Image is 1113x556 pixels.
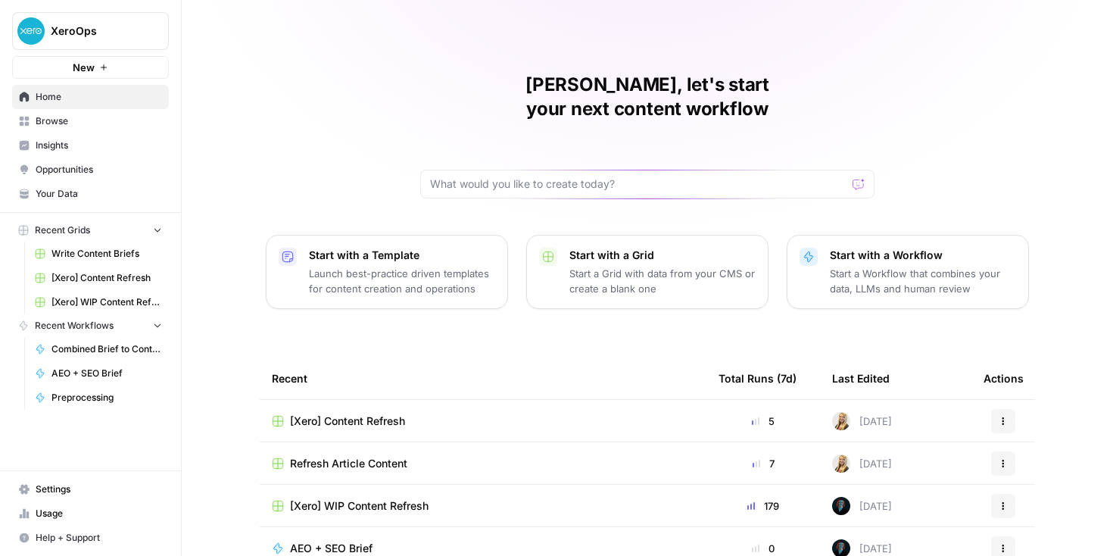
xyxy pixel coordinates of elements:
div: Recent [272,358,694,399]
button: Start with a GridStart a Grid with data from your CMS or create a blank one [526,235,768,309]
span: New [73,60,95,75]
span: Settings [36,483,162,496]
a: AEO + SEO Brief [272,541,694,556]
button: Workspace: XeroOps [12,12,169,50]
p: Start with a Template [309,248,495,263]
div: Actions [984,358,1024,399]
button: Help + Support [12,526,169,550]
input: What would you like to create today? [430,176,846,192]
span: XeroOps [51,23,142,39]
button: Start with a TemplateLaunch best-practice driven templates for content creation and operations [266,235,508,309]
a: Settings [12,477,169,501]
img: ygsh7oolkwauxdw54hskm6m165th [832,454,850,473]
span: AEO + SEO Brief [290,541,373,556]
span: Help + Support [36,531,162,545]
span: Recent Workflows [35,319,114,333]
span: Your Data [36,187,162,201]
span: Recent Grids [35,223,90,237]
div: [DATE] [832,454,892,473]
button: Start with a WorkflowStart a Workflow that combines your data, LLMs and human review [787,235,1029,309]
img: XeroOps Logo [17,17,45,45]
span: AEO + SEO Brief [51,367,162,380]
span: [Xero] Content Refresh [51,271,162,285]
p: Launch best-practice driven templates for content creation and operations [309,266,495,296]
a: Write Content Briefs [28,242,169,266]
div: 0 [719,541,808,556]
span: [Xero] Content Refresh [290,414,405,429]
a: Insights [12,133,169,158]
div: [DATE] [832,497,892,515]
span: Opportunities [36,163,162,176]
p: Start a Workflow that combines your data, LLMs and human review [830,266,1016,296]
div: 7 [719,456,808,471]
a: Home [12,85,169,109]
img: ilf5qirlu51qf7ak37srxb41cqxu [832,497,850,515]
button: Recent Grids [12,219,169,242]
h1: [PERSON_NAME], let's start your next content workflow [420,73,874,121]
p: Start with a Workflow [830,248,1016,263]
div: Total Runs (7d) [719,358,797,399]
p: Start with a Grid [569,248,756,263]
div: Last Edited [832,358,890,399]
button: Recent Workflows [12,314,169,337]
button: New [12,56,169,79]
div: 5 [719,414,808,429]
span: Preprocessing [51,391,162,405]
a: [Xero] WIP Content Refresh [272,498,694,514]
a: AEO + SEO Brief [28,361,169,386]
a: Preprocessing [28,386,169,410]
span: Refresh Article Content [290,456,407,471]
img: ygsh7oolkwauxdw54hskm6m165th [832,412,850,430]
a: [Xero] Content Refresh [28,266,169,290]
a: Refresh Article Content [272,456,694,471]
a: [Xero] Content Refresh [272,414,694,429]
a: [Xero] WIP Content Refresh [28,290,169,314]
span: Insights [36,139,162,152]
span: Write Content Briefs [51,247,162,261]
span: [Xero] WIP Content Refresh [290,498,429,514]
a: Opportunities [12,158,169,182]
span: Home [36,90,162,104]
div: 179 [719,498,808,514]
span: Combined Brief to Content [51,342,162,356]
p: Start a Grid with data from your CMS or create a blank one [569,266,756,296]
a: Combined Brief to Content [28,337,169,361]
span: [Xero] WIP Content Refresh [51,295,162,309]
span: Usage [36,507,162,520]
a: Browse [12,109,169,133]
a: Your Data [12,182,169,206]
div: [DATE] [832,412,892,430]
a: Usage [12,501,169,526]
span: Browse [36,114,162,128]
